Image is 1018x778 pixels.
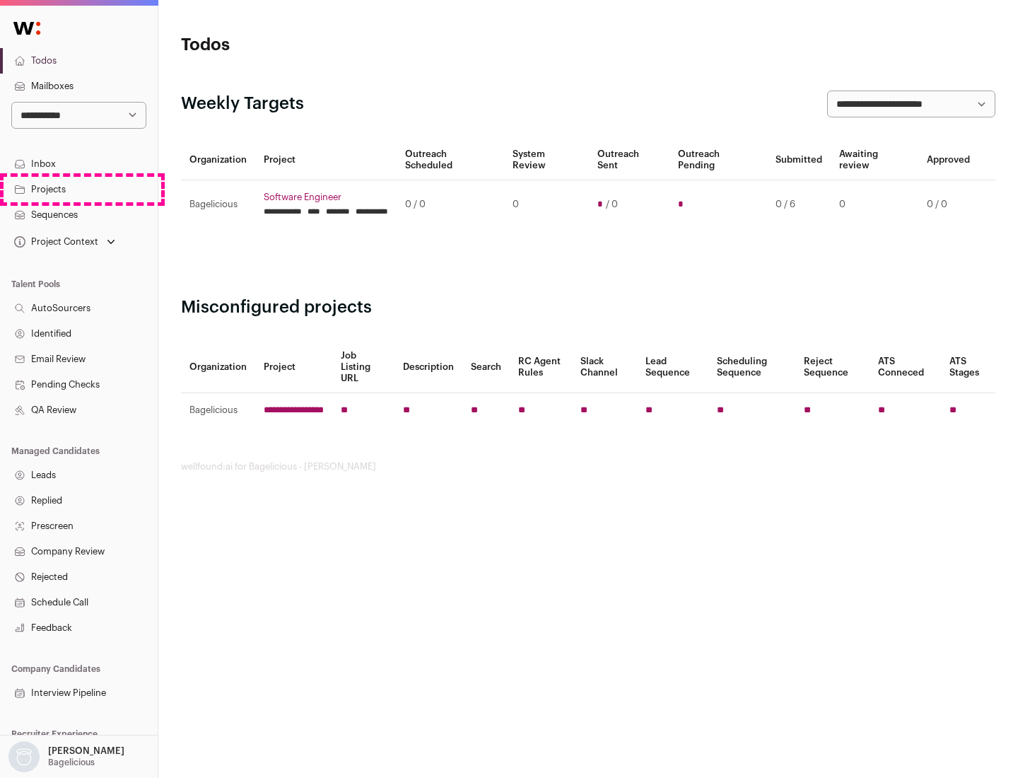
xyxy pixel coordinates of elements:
th: Organization [181,140,255,180]
img: nopic.png [8,741,40,772]
td: 0 / 0 [918,180,978,229]
th: Project [255,140,397,180]
th: Approved [918,140,978,180]
th: Awaiting review [831,140,918,180]
td: 0 / 6 [767,180,831,229]
th: Search [462,342,510,393]
th: System Review [504,140,588,180]
th: Job Listing URL [332,342,394,393]
span: / 0 [606,199,618,210]
h2: Misconfigured projects [181,296,995,319]
th: Outreach Sent [589,140,670,180]
th: Slack Channel [572,342,637,393]
th: Scheduling Sequence [708,342,795,393]
th: Outreach Scheduled [397,140,504,180]
img: Wellfound [6,14,48,42]
th: Submitted [767,140,831,180]
td: Bagelicious [181,393,255,428]
a: Software Engineer [264,192,388,203]
th: ATS Stages [941,342,995,393]
th: Reject Sequence [795,342,870,393]
td: 0 / 0 [397,180,504,229]
td: 0 [831,180,918,229]
th: Description [394,342,462,393]
td: Bagelicious [181,180,255,229]
h2: Weekly Targets [181,93,304,115]
th: Lead Sequence [637,342,708,393]
th: Outreach Pending [669,140,766,180]
th: Organization [181,342,255,393]
button: Open dropdown [6,741,127,772]
button: Open dropdown [11,232,118,252]
th: ATS Conneced [870,342,940,393]
p: [PERSON_NAME] [48,745,124,757]
h1: Todos [181,34,452,57]
div: Project Context [11,236,98,248]
footer: wellfound:ai for Bagelicious - [PERSON_NAME] [181,461,995,472]
th: RC Agent Rules [510,342,571,393]
th: Project [255,342,332,393]
td: 0 [504,180,588,229]
p: Bagelicious [48,757,95,768]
